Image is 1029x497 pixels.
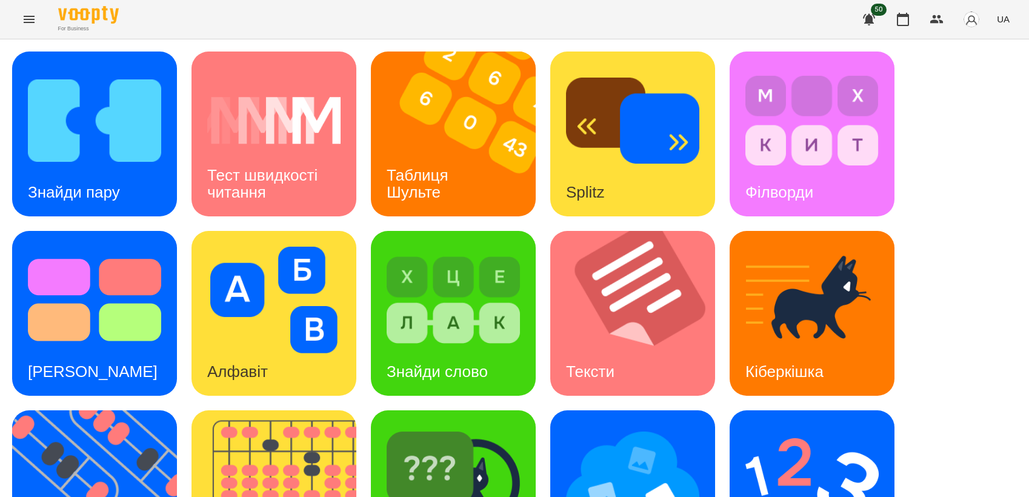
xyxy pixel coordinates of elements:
h3: Тест швидкості читання [207,166,322,201]
span: UA [997,13,1010,25]
img: Знайди пару [28,67,161,174]
h3: Філворди [745,183,813,201]
h3: Таблиця Шульте [387,166,453,201]
a: ТекстиТексти [550,231,715,396]
img: Splitz [566,67,699,174]
a: КіберкішкаКіберкішка [730,231,894,396]
img: Кіберкішка [745,247,879,353]
img: Алфавіт [207,247,341,353]
span: For Business [58,25,119,33]
a: АлфавітАлфавіт [191,231,356,396]
h3: Знайди слово [387,362,488,381]
a: Знайди паруЗнайди пару [12,52,177,216]
h3: Кіберкішка [745,362,824,381]
img: Тест Струпа [28,247,161,353]
span: 50 [871,4,887,16]
h3: Тексти [566,362,614,381]
img: Тексти [550,231,730,396]
a: Тест швидкості читанняТест швидкості читання [191,52,356,216]
button: Menu [15,5,44,34]
img: Тест швидкості читання [207,67,341,174]
img: Філворди [745,67,879,174]
h3: [PERSON_NAME] [28,362,158,381]
img: Знайди слово [387,247,520,353]
h3: Алфавіт [207,362,268,381]
a: Тест Струпа[PERSON_NAME] [12,231,177,396]
h3: Splitz [566,183,605,201]
img: Таблиця Шульте [371,52,551,216]
img: avatar_s.png [963,11,980,28]
a: SplitzSplitz [550,52,715,216]
a: Таблиця ШультеТаблиця Шульте [371,52,536,216]
button: UA [992,8,1014,30]
img: Voopty Logo [58,6,119,24]
h3: Знайди пару [28,183,120,201]
a: Знайди словоЗнайди слово [371,231,536,396]
a: ФілвордиФілворди [730,52,894,216]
